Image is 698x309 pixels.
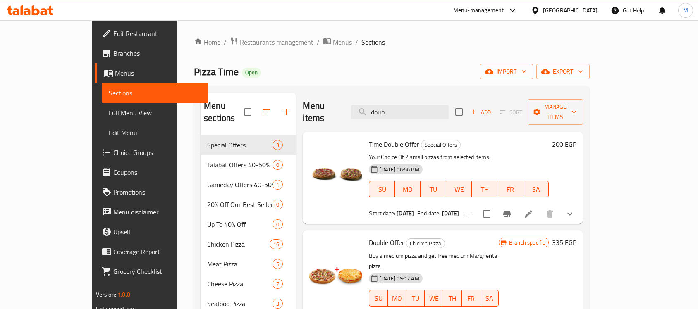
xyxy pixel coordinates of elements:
span: 3 [273,141,282,149]
span: 0 [273,221,282,228]
div: Seafood Pizza [207,299,273,309]
div: Talabat Offers 40-50% [207,160,273,170]
b: [DATE] [397,208,414,219]
span: End date: [417,208,440,219]
div: [GEOGRAPHIC_DATA] [543,6,598,15]
span: Edit Restaurant [113,29,202,38]
a: Edit Restaurant [95,24,208,43]
a: Upsell [95,222,208,242]
svg: Show Choices [565,209,575,219]
span: Manage items [534,102,576,122]
li: / [317,37,320,47]
span: Menus [333,37,352,47]
nav: breadcrumb [194,37,590,48]
a: Menus [95,63,208,83]
span: Pizza Time [194,62,239,81]
span: Menu disclaimer [113,207,202,217]
div: Open [242,68,261,78]
a: Branches [95,43,208,63]
div: items [273,259,283,269]
span: 7 [273,280,282,288]
div: Gameday Offers 40-50% Off1 [201,175,296,195]
a: Restaurants management [230,37,313,48]
span: TH [475,183,494,195]
span: Time Double Offer [369,138,419,150]
span: Double Offer [369,236,404,249]
span: Version: [96,289,116,300]
div: items [273,219,283,229]
span: 1.0.0 [117,289,130,300]
li: / [224,37,227,47]
div: 20% Off Our Best Sellers0 [201,195,296,214]
span: Special Offers [207,140,273,150]
button: Add section [276,102,296,122]
span: M [683,6,688,15]
span: SA [526,183,545,195]
b: [DATE] [442,208,459,219]
div: Special Offers3 [201,135,296,155]
div: items [273,200,283,209]
span: Select to update [478,205,495,223]
div: Up To 40% Off0 [201,214,296,234]
a: Choice Groups [95,143,208,162]
div: items [273,140,283,150]
span: Select section [450,103,468,121]
span: WE [449,183,469,195]
div: Cheese Pizza [207,279,273,289]
span: 20% Off Our Best Sellers [207,200,273,209]
button: TU [406,290,425,307]
span: [DATE] 09:17 AM [376,275,422,283]
h6: 335 EGP [552,237,576,248]
span: Up To 40% Off [207,219,273,229]
a: Coupons [95,162,208,182]
span: Sort sections [256,102,276,122]
button: WE [446,181,472,197]
span: WE [428,292,440,304]
span: Upsell [113,227,202,237]
p: Your Choice Of 2 small pizzas from selected Items. [369,152,549,162]
span: Choice Groups [113,147,202,157]
h6: 200 EGP [552,138,576,150]
span: Full Menu View [109,108,202,118]
div: Talabat Offers 40-50%0 [201,155,296,175]
span: Chicken Pizza [207,239,270,249]
p: Buy a medium pizza and get free medium Margherita pizza [369,251,499,271]
button: TU [421,181,446,197]
button: SU [369,290,388,307]
span: 16 [270,240,282,248]
span: Chicken Pizza [406,239,445,248]
span: MO [391,292,403,304]
button: Add [468,106,494,119]
span: Special Offers [421,140,460,150]
a: Coverage Report [95,242,208,261]
div: Meat Pizza5 [201,254,296,274]
span: Add item [468,106,494,119]
button: FR [462,290,480,307]
button: MO [388,290,406,307]
span: Sections [361,37,385,47]
span: Meat Pizza [207,259,273,269]
span: Gameday Offers 40-50% Off [207,180,273,190]
a: Sections [102,83,208,103]
span: Promotions [113,187,202,197]
span: Coupons [113,167,202,177]
button: TH [443,290,462,307]
span: Branch specific [506,239,548,247]
div: items [270,239,283,249]
span: Branches [113,48,202,58]
span: Menus [115,68,202,78]
h2: Menu items [303,100,341,124]
span: FR [465,292,477,304]
button: WE [425,290,443,307]
button: import [480,64,533,79]
span: export [543,67,583,77]
img: Time Double Offer [309,138,362,191]
a: Promotions [95,182,208,202]
span: SU [373,183,392,195]
span: SU [373,292,385,304]
button: show more [560,204,580,224]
